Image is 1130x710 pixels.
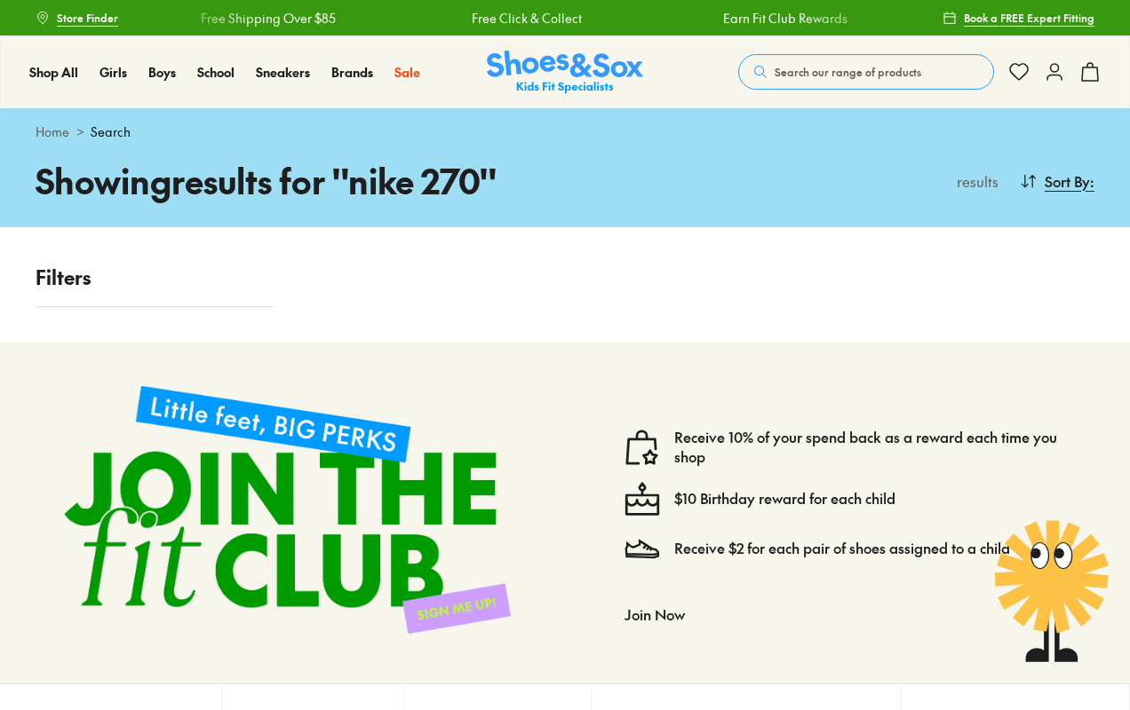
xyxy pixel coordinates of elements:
[964,10,1094,26] span: Book a FREE Expert Fitting
[625,430,660,465] img: vector1.svg
[674,428,1080,467] a: Receive 10% of your spend back as a reward each time you shop
[625,595,685,634] button: Join Now
[487,51,643,94] img: SNS_Logo_Responsive.svg
[36,122,1094,141] div: >
[36,2,118,34] a: Store Finder
[36,357,539,662] img: sign-up-footer.png
[99,63,127,82] a: Girls
[29,63,78,81] span: Shop All
[197,63,235,81] span: School
[363,9,473,28] a: Free Click & Collect
[1045,170,1090,192] span: Sort By
[775,64,921,80] span: Search our range of products
[256,63,310,82] a: Sneakers
[256,63,310,81] span: Sneakers
[394,63,420,82] a: Sale
[674,539,1010,558] a: Receive $2 for each pair of shoes assigned to a child
[36,155,565,206] h1: Showing results for " nike 270 "
[29,63,78,82] a: Shop All
[868,9,1003,28] a: Free Shipping Over $85
[487,51,643,94] a: Shoes & Sox
[615,9,739,28] a: Earn Fit Club Rewards
[950,170,999,192] p: results
[738,54,994,90] button: Search our range of products
[197,63,235,82] a: School
[57,10,118,26] span: Store Finder
[625,531,660,566] img: Vector_3098.svg
[674,489,895,509] a: $10 Birthday reward for each child
[36,263,274,292] p: Filters
[1020,162,1094,201] button: Sort By:
[36,122,69,141] a: Home
[99,63,127,81] span: Girls
[148,63,176,82] a: Boys
[331,63,373,82] a: Brands
[625,481,660,517] img: cake--candle-birthday-event-special-sweet-cake-bake.svg
[331,63,373,81] span: Brands
[148,63,176,81] span: Boys
[943,2,1094,34] a: Book a FREE Expert Fitting
[394,63,420,81] span: Sale
[1090,170,1094,192] span: :
[91,122,131,141] span: Search
[93,9,228,28] a: Free Shipping Over $85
